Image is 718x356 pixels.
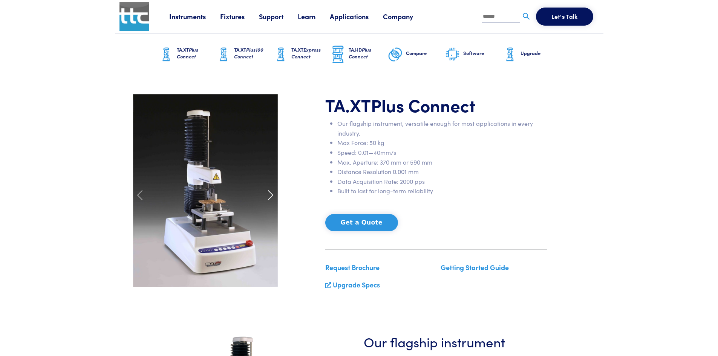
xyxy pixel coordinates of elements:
span: Plus Connect [349,46,371,60]
a: TA.XTPlus Connect [159,34,216,76]
a: Support [259,12,298,21]
a: Learn [298,12,330,21]
a: TA.HDPlus Connect [331,34,388,76]
h6: Upgrade [521,50,560,57]
img: ta-xt-graphic.png [216,45,231,64]
button: Get a Quote [325,214,398,231]
a: Instruments [169,12,220,21]
a: Software [445,34,502,76]
h6: TA.HD [349,46,388,60]
span: Plus100 Connect [234,46,263,60]
a: TA.XTExpress Connect [273,34,331,76]
a: Upgrade Specs [333,280,380,289]
img: ta-xt-graphic.png [273,45,288,64]
a: Upgrade [502,34,560,76]
span: Plus Connect [177,46,198,60]
h6: TA.XT [234,46,273,60]
a: Fixtures [220,12,259,21]
li: Max Force: 50 kg [337,138,547,148]
h1: TA.XT [325,94,547,116]
h3: Our flagship instrument [364,332,508,351]
span: Express Connect [291,46,321,60]
img: carousel-ta-xt-plus-cracker.jpg [133,94,278,287]
li: Our flagship instrument, versatile enough for most applications in every industry. [337,119,547,138]
img: software-graphic.png [445,47,460,63]
img: compare-graphic.png [388,45,403,64]
img: ttc_logo_1x1_v1.0.png [119,2,149,31]
a: Compare [388,34,445,76]
img: ta-xt-graphic.png [159,45,174,64]
h6: Software [463,50,502,57]
a: Applications [330,12,383,21]
a: Request Brochure [325,263,380,272]
img: ta-xt-graphic.png [502,45,517,64]
a: Company [383,12,427,21]
li: Speed: 0.01—40mm/s [337,148,547,157]
img: ta-hd-graphic.png [331,45,346,64]
h6: Compare [406,50,445,57]
span: Plus Connect [371,93,476,117]
li: Data Acquisition Rate: 2000 pps [337,177,547,186]
li: Max. Aperture: 370 mm or 590 mm [337,157,547,167]
li: Built to last for long-term reliability [337,186,547,196]
a: Getting Started Guide [441,263,509,272]
a: TA.XTPlus100 Connect [216,34,273,76]
h6: TA.XT [291,46,331,60]
li: Distance Resolution 0.001 mm [337,167,547,177]
button: Let's Talk [536,8,593,26]
h6: TA.XT [177,46,216,60]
